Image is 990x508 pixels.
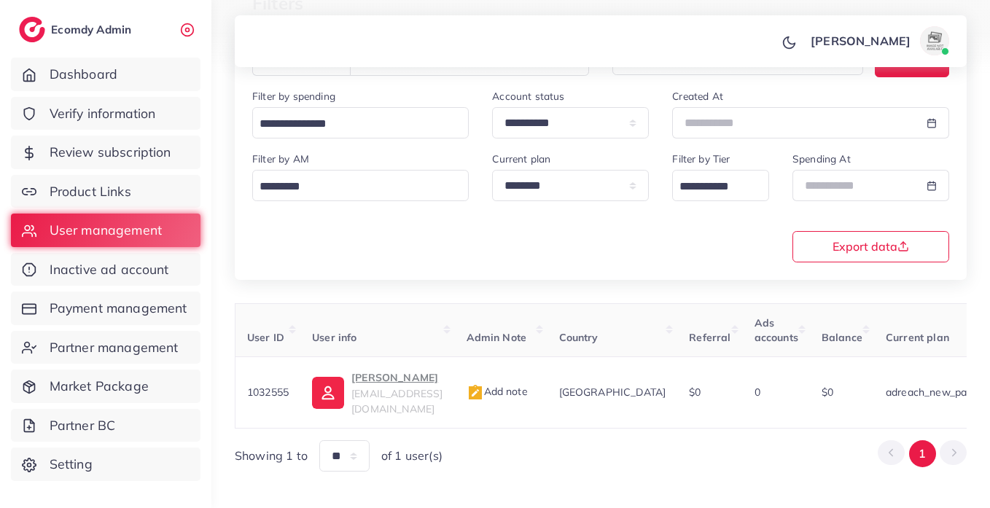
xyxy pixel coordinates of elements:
input: Search for option [674,176,750,198]
ul: Pagination [878,440,967,467]
span: $0 [689,386,701,399]
a: Partner management [11,331,200,364]
a: Market Package [11,370,200,403]
span: Referral [689,331,730,344]
label: Filter by spending [252,89,335,103]
div: Search for option [252,107,469,138]
span: Country [559,331,599,344]
span: [GEOGRAPHIC_DATA] [559,386,666,399]
a: Payment management [11,292,200,325]
label: Current plan [492,152,550,166]
div: Search for option [672,170,769,201]
button: Export data [792,231,949,262]
span: Current plan [886,331,949,344]
a: User management [11,214,200,247]
span: User info [312,331,356,344]
span: User ID [247,331,284,344]
span: Admin Note [467,331,527,344]
span: Market Package [50,377,149,396]
span: 0 [755,386,760,399]
img: ic-user-info.36bf1079.svg [312,377,344,409]
label: Filter by AM [252,152,309,166]
span: [EMAIL_ADDRESS][DOMAIN_NAME] [351,387,443,415]
p: [PERSON_NAME] [351,369,443,386]
span: Showing 1 to [235,448,308,464]
a: Review subscription [11,136,200,169]
a: Verify information [11,97,200,130]
button: Go to page 1 [909,440,936,467]
span: Verify information [50,104,156,123]
span: Partner BC [50,416,116,435]
span: of 1 user(s) [381,448,443,464]
label: Filter by Tier [672,152,730,166]
input: Search for option [254,113,450,136]
span: Add note [467,385,528,398]
a: [PERSON_NAME]avatar [803,26,955,55]
span: Balance [822,331,862,344]
span: Product Links [50,182,131,201]
img: avatar [920,26,949,55]
span: Partner management [50,338,179,357]
label: Spending At [792,152,851,166]
span: User management [50,221,162,240]
h2: Ecomdy Admin [51,23,135,36]
span: Review subscription [50,143,171,162]
a: logoEcomdy Admin [19,17,135,42]
span: Setting [50,455,93,474]
input: Search for option [254,176,450,198]
a: Partner BC [11,409,200,442]
span: Inactive ad account [50,260,169,279]
img: admin_note.cdd0b510.svg [467,384,484,402]
span: 1032555 [247,386,289,399]
p: [PERSON_NAME] [811,32,911,50]
a: Inactive ad account [11,253,200,286]
label: Created At [672,89,723,103]
a: [PERSON_NAME][EMAIL_ADDRESS][DOMAIN_NAME] [312,369,443,416]
span: Dashboard [50,65,117,84]
span: Ads accounts [755,316,798,344]
span: $0 [822,386,833,399]
div: Search for option [252,170,469,201]
span: Payment management [50,299,187,318]
img: logo [19,17,45,42]
a: Dashboard [11,58,200,91]
span: Export data [833,241,909,252]
label: Account status [492,89,564,103]
a: Setting [11,448,200,481]
a: Product Links [11,175,200,208]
